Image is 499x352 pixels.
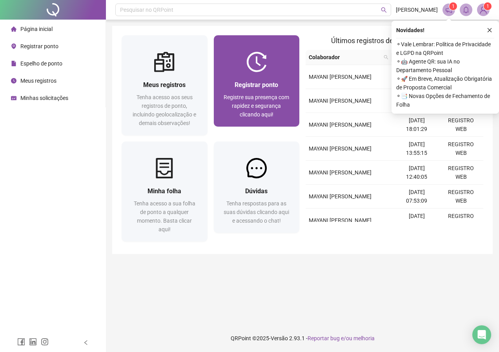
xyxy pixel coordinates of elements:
[472,325,491,344] div: Open Intercom Messenger
[309,217,372,223] span: MAYANI [PERSON_NAME]
[396,57,494,74] span: ⚬ 🤖 Agente QR: sua IA no Departamento Pessoal
[224,94,289,118] span: Registre sua presença com rapidez e segurança clicando aqui!
[439,161,483,185] td: REGISTRO WEB
[309,122,372,128] span: MAYANI [PERSON_NAME]
[11,61,16,66] span: file
[17,338,25,346] span: facebook
[245,187,268,195] span: Dúvidas
[309,193,372,200] span: MAYANI [PERSON_NAME]
[309,53,381,62] span: Colaborador
[452,4,455,9] span: 1
[20,78,56,84] span: Meus registros
[396,5,438,14] span: [PERSON_NAME]
[41,338,49,346] span: instagram
[396,26,424,34] span: Novidades !
[486,4,489,9] span: 1
[396,74,494,92] span: ⚬ 🚀 Em Breve, Atualização Obrigatória de Proposta Comercial
[439,185,483,209] td: REGISTRO WEB
[396,92,494,109] span: ⚬ 📑 Novas Opções de Fechamento de Folha
[395,137,439,161] td: [DATE] 13:55:15
[106,325,499,352] footer: QRPoint © 2025 - 2.93.1 -
[395,209,439,232] td: [DATE] 18:07:09
[439,209,483,232] td: REGISTRO WEB
[133,94,196,126] span: Tenha acesso aos seus registros de ponto, incluindo geolocalização e demais observações!
[309,169,372,176] span: MAYANI [PERSON_NAME]
[11,78,16,83] span: clock-circle
[308,335,375,341] span: Reportar bug e/ou melhoria
[20,95,68,101] span: Minhas solicitações
[439,113,483,137] td: REGISTRO WEB
[20,43,58,49] span: Registrar ponto
[309,74,372,80] span: MAYANI [PERSON_NAME]
[309,98,372,104] span: MAYANI [PERSON_NAME]
[122,35,208,135] a: Meus registrosTenha acesso aos seus registros de ponto, incluindo geolocalização e demais observa...
[395,113,439,137] td: [DATE] 18:01:29
[487,27,492,33] span: close
[309,145,372,152] span: MAYANI [PERSON_NAME]
[395,185,439,209] td: [DATE] 07:53:09
[235,81,278,89] span: Registrar ponto
[122,142,208,241] a: Minha folhaTenha acesso a sua folha de ponto a qualquer momento. Basta clicar aqui!
[396,40,494,57] span: ⚬ Vale Lembrar: Política de Privacidade e LGPD na QRPoint
[224,200,289,224] span: Tenha respostas para as suas dúvidas clicando aqui e acessando o chat!
[29,338,37,346] span: linkedin
[134,200,195,232] span: Tenha acesso a sua folha de ponto a qualquer momento. Basta clicar aqui!
[20,60,62,67] span: Espelho de ponto
[214,35,300,127] a: Registrar pontoRegistre sua presença com rapidez e segurança clicando aqui!
[11,95,16,101] span: schedule
[331,36,458,45] span: Últimos registros de ponto sincronizados
[395,161,439,185] td: [DATE] 12:40:05
[143,81,186,89] span: Meus registros
[439,137,483,161] td: REGISTRO WEB
[484,2,492,10] sup: Atualize o seu contato no menu Meus Dados
[384,55,388,60] span: search
[449,2,457,10] sup: 1
[20,26,53,32] span: Página inicial
[381,7,387,13] span: search
[214,142,300,233] a: DúvidasTenha respostas para as suas dúvidas clicando aqui e acessando o chat!
[271,335,288,341] span: Versão
[83,340,89,345] span: left
[445,6,452,13] span: notification
[148,187,181,195] span: Minha folha
[11,44,16,49] span: environment
[11,26,16,32] span: home
[477,4,489,16] img: 92120
[382,51,390,63] span: search
[463,6,470,13] span: bell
